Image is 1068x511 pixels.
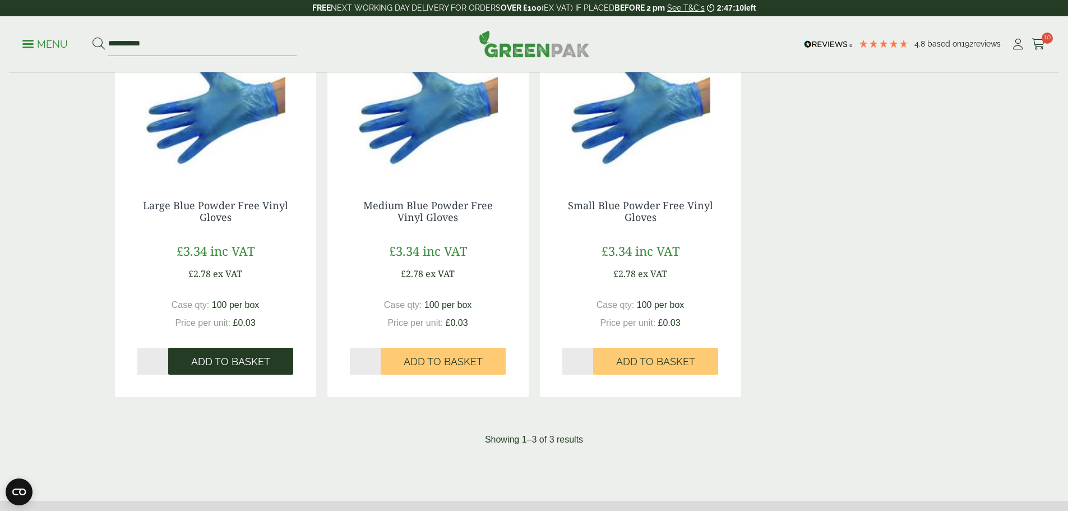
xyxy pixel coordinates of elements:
span: ex VAT [213,268,242,280]
span: Case qty: [384,300,422,310]
div: 4.8 Stars [858,39,909,49]
span: ex VAT [638,268,667,280]
strong: BEFORE 2 pm [614,3,665,12]
span: Add to Basket [404,356,483,368]
a: Large Blue Powder Free Vinyl Gloves [143,199,288,224]
span: £3.34 [389,242,419,259]
span: inc VAT [635,242,679,259]
a: 10 [1032,36,1046,53]
i: My Account [1011,39,1025,50]
p: Menu [22,38,68,51]
span: Case qty: [172,300,210,310]
strong: FREE [312,3,331,12]
span: £0.03 [233,318,256,328]
button: Add to Basket [168,348,293,375]
span: £2.78 [613,268,636,280]
a: Menu [22,38,68,49]
span: 4.8 [914,39,927,48]
span: inc VAT [210,242,255,259]
span: Price per unit: [600,318,655,328]
span: 192 [961,39,973,48]
i: Cart [1032,39,1046,50]
span: reviews [973,39,1001,48]
span: £3.34 [177,242,207,259]
a: Small Blue Powder Free Vinyl Gloves [568,199,713,224]
img: 4130015IZBlue-Vinyl-Powder-Free-Gloves-Small [540,37,741,177]
button: Add to Basket [381,348,506,375]
button: Open CMP widget [6,478,33,505]
span: inc VAT [423,242,467,259]
span: £0.03 [658,318,681,328]
a: See T&C's [667,3,705,12]
span: 2:47:10 [717,3,744,12]
span: £0.03 [446,318,468,328]
span: £2.78 [188,268,211,280]
span: 10 [1042,33,1053,44]
a: Medium Blue Powder Free Vinyl Gloves [363,199,493,224]
span: £3.34 [602,242,632,259]
span: Price per unit: [387,318,443,328]
strong: OVER £100 [501,3,542,12]
span: Case qty: [597,300,635,310]
img: GreenPak Supplies [479,30,590,57]
span: Add to Basket [191,356,270,368]
span: left [744,3,756,12]
span: Based on [927,39,961,48]
span: ex VAT [426,268,455,280]
span: 100 per box [637,300,685,310]
img: 4130015J-Blue-Vinyl-Powder-Free-Gloves-Medium [327,37,529,177]
p: Showing 1–3 of 3 results [485,433,583,446]
span: 100 per box [212,300,260,310]
span: Price per unit: [175,318,230,328]
span: Add to Basket [616,356,695,368]
img: REVIEWS.io [804,40,853,48]
img: 4130015K-Blue-Vinyl-Powder-Free-Gloves-Large [115,37,316,177]
span: £2.78 [401,268,423,280]
button: Add to Basket [593,348,718,375]
span: 100 per box [424,300,472,310]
